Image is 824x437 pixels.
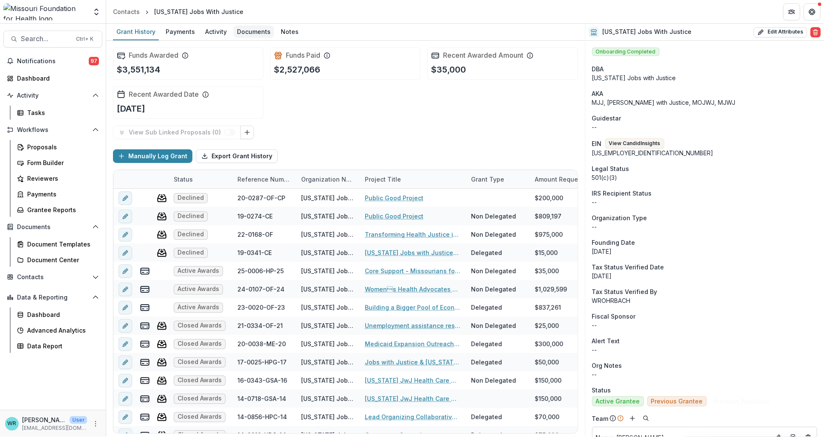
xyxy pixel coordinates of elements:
div: Delegated [471,412,502,421]
div: Project Title [360,175,406,184]
div: Grantee Reports [27,205,96,214]
span: Founding Date [592,238,635,247]
span: Tax Status Verified By [592,287,658,296]
div: Non Delegated [471,230,516,239]
p: Team [592,414,609,423]
span: Notifications [17,58,89,65]
a: Form Builder [14,156,102,170]
div: Status [169,175,198,184]
span: Previous Grantee [651,398,703,405]
button: edit [119,319,132,333]
button: More [90,419,101,429]
button: edit [119,191,132,205]
div: 25-0006-HP-25 [237,266,284,275]
button: View Sub Linked Proposals (0) [113,126,241,139]
div: 19-0274-CE [237,212,273,221]
button: Open entity switcher [90,3,102,20]
div: Tasks [27,108,96,117]
span: Active Awards [178,267,219,275]
div: Dashboard [27,310,96,319]
p: $3,551,134 [117,63,160,76]
div: [US_STATE] Jobs With Justice [301,376,355,385]
div: Non Delegated [471,376,516,385]
div: Delegated [471,303,502,312]
div: 14-0718-GSA-14 [237,394,286,403]
div: [US_STATE] Jobs With Justice [301,358,355,367]
p: -- [592,345,817,354]
a: Proposals [14,140,102,154]
a: Jobs with Justice & [US_STATE] Medicaid Coalition Coordination Project [365,358,461,367]
div: Non Delegated [471,285,516,294]
p: [DATE] [592,272,817,280]
button: view-payments [140,266,150,276]
div: 20-0038-ME-20 [237,339,286,348]
a: Activity [202,24,230,40]
div: Project Title [360,170,466,188]
a: Public Good Project [365,212,423,221]
p: View Sub Linked Proposals ( 0 ) [129,129,224,136]
div: -- [592,198,817,207]
button: view-payments [140,284,150,294]
div: Proposals [27,143,96,151]
div: 16-0343-GSA-16 [237,376,287,385]
h2: Recent Awarded Amount [443,51,523,59]
button: Open Workflows [3,123,102,137]
span: Activity [17,92,89,99]
a: Dashboard [3,71,102,85]
div: Organization Name [296,170,360,188]
button: View CandidInsights [605,138,664,148]
div: Document Center [27,255,96,264]
a: [US_STATE] JwJ Health Care Organizing Project [365,376,461,385]
span: Data & Reporting [17,294,89,301]
span: Closed Awards [178,340,222,347]
div: [US_STATE] Jobs With Justice [301,339,355,348]
button: Link Grants [240,126,254,139]
div: [US_STATE] Jobs With Justice [301,303,355,312]
a: Payments [14,187,102,201]
button: Get Help [804,3,821,20]
a: Reviewers [14,171,102,185]
span: Declined [178,231,204,238]
div: Reference Number [232,170,296,188]
div: -- [592,123,817,132]
button: edit [119,246,132,260]
div: Data Report [27,342,96,350]
p: $2,527,066 [274,63,320,76]
span: Status [592,386,611,395]
div: 14-0856-HPC-14 [237,412,287,421]
div: Grant Type [466,175,509,184]
span: Active Awards [178,286,219,293]
span: Legal Status [592,164,629,173]
span: Closed Awards [178,359,222,366]
a: Public Good Project [365,193,423,202]
a: Notes [277,24,302,40]
span: Active Awards [178,304,219,311]
div: $70,000 [535,412,559,421]
p: [PERSON_NAME] [22,415,66,424]
button: Open Documents [3,220,102,234]
div: Delegated [471,358,502,367]
span: Contacts [17,274,89,281]
button: Notifications97 [3,54,102,68]
span: Org Notes [592,361,622,370]
div: Non Delegated [471,321,516,330]
div: [US_STATE] Jobs With Justice [301,285,355,294]
button: edit [119,228,132,241]
div: Payments [27,190,96,199]
a: Transforming Health Justice in [US_STATE] [365,230,461,239]
div: [US_EMPLOYER_IDENTIFICATION_NUMBER] [592,148,817,157]
button: Open Activity [3,89,102,102]
button: Search [641,413,651,423]
div: 19-0341-CE [237,248,272,257]
a: Payments [162,24,198,40]
button: edit [119,374,132,387]
a: Building a Bigger Pool of Economic Justice & Health Equity Activists [365,303,461,312]
div: $200,000 [535,193,563,202]
span: Organization Type [592,213,647,222]
p: WROHRBACH [592,296,817,305]
div: 22-0168-OF [237,230,273,239]
button: Search... [3,31,102,48]
a: [US_STATE] JwJ Health Care Organizing Project [365,394,461,403]
div: Grant Type [466,170,530,188]
div: [US_STATE] Jobs With Justice [301,212,355,221]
